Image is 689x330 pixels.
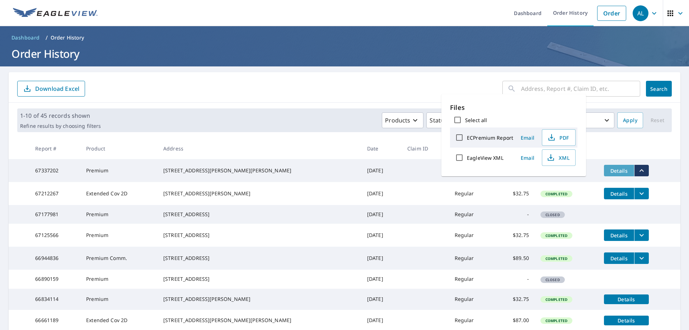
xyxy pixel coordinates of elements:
td: [DATE] [361,247,402,270]
span: Closed [541,277,564,282]
button: detailsBtn-66944836 [604,252,634,264]
td: Premium Comm. [80,247,158,270]
p: Order History [51,34,84,41]
td: Regular [449,182,495,205]
td: Regular [449,289,495,310]
nav: breadcrumb [9,32,680,43]
td: Premium [80,270,158,288]
label: Select all [465,117,487,124]
button: XML [542,149,576,166]
td: Extended Cov 2D [80,182,158,205]
td: 67337202 [29,159,80,182]
span: Completed [541,297,572,302]
button: Email [516,152,539,163]
div: [STREET_ADDRESS] [163,211,356,218]
td: [DATE] [361,224,402,247]
span: Details [608,255,630,262]
button: filesDropdownBtn-67212267 [634,188,649,199]
td: $32.75 [495,182,535,205]
a: Order [597,6,626,21]
div: [STREET_ADDRESS][PERSON_NAME][PERSON_NAME] [163,317,356,324]
input: Address, Report #, Claim ID, etc. [521,79,640,99]
th: Product [80,138,158,159]
td: - [495,205,535,224]
button: Download Excel [17,81,85,97]
span: Details [608,190,630,197]
span: Completed [541,233,572,238]
div: [STREET_ADDRESS] [163,275,356,283]
td: Premium [80,205,158,224]
td: Regular [449,247,495,270]
th: Report # [29,138,80,159]
td: Premium [80,224,158,247]
span: Details [608,167,630,174]
h1: Order History [9,46,680,61]
th: Claim ID [402,138,449,159]
td: 66890159 [29,270,80,288]
a: Dashboard [9,32,43,43]
td: Regular [449,205,495,224]
span: Closed [541,212,564,217]
div: [STREET_ADDRESS] [163,232,356,239]
td: $32.75 [495,224,535,247]
td: Premium [80,159,158,182]
span: Completed [541,318,572,323]
button: Email [516,132,539,143]
td: $32.75 [495,289,535,310]
td: 67177981 [29,205,80,224]
td: [DATE] [361,289,402,310]
div: [STREET_ADDRESS] [163,255,356,262]
span: Apply [623,116,637,125]
p: Products [385,116,410,125]
button: Products [382,112,423,128]
td: $89.50 [495,247,535,270]
div: [STREET_ADDRESS][PERSON_NAME] [163,190,356,197]
td: Premium [80,289,158,310]
button: Status [426,112,460,128]
p: Refine results by choosing filters [20,123,101,129]
span: Dashboard [11,34,40,41]
p: 1-10 of 45 records shown [20,111,101,120]
td: 66834114 [29,289,80,310]
div: [STREET_ADDRESS][PERSON_NAME] [163,296,356,303]
span: Search [652,85,666,92]
span: XML [547,153,570,162]
div: AL [633,5,648,21]
button: Search [646,81,672,97]
td: - [495,270,535,288]
td: [DATE] [361,159,402,182]
button: detailsBtn-66661189 [604,316,649,325]
li: / [46,33,48,42]
span: Details [608,296,645,303]
span: Email [519,134,536,141]
button: Apply [617,112,643,128]
span: PDF [547,133,570,142]
p: Status [430,116,447,125]
td: [DATE] [361,205,402,224]
button: detailsBtn-67337202 [604,165,634,176]
button: filesDropdownBtn-67125566 [634,229,649,241]
td: [DATE] [361,270,402,288]
span: Email [519,154,536,161]
span: Completed [541,191,572,196]
label: EagleView XML [467,154,503,161]
td: 66944836 [29,247,80,270]
span: Details [608,317,645,324]
span: Details [608,232,630,239]
th: Date [361,138,402,159]
td: 67125566 [29,224,80,247]
button: filesDropdownBtn-67337202 [634,165,649,176]
img: EV Logo [13,8,98,19]
label: ECPremium Report [467,134,513,141]
button: filesDropdownBtn-66944836 [634,252,649,264]
span: Completed [541,256,572,261]
td: Regular [449,224,495,247]
p: Download Excel [35,85,79,93]
th: Address [158,138,361,159]
button: detailsBtn-67125566 [604,229,634,241]
td: [DATE] [361,182,402,205]
button: detailsBtn-67212267 [604,188,634,199]
button: PDF [542,129,576,146]
td: Regular [449,270,495,288]
div: [STREET_ADDRESS][PERSON_NAME][PERSON_NAME] [163,167,356,174]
